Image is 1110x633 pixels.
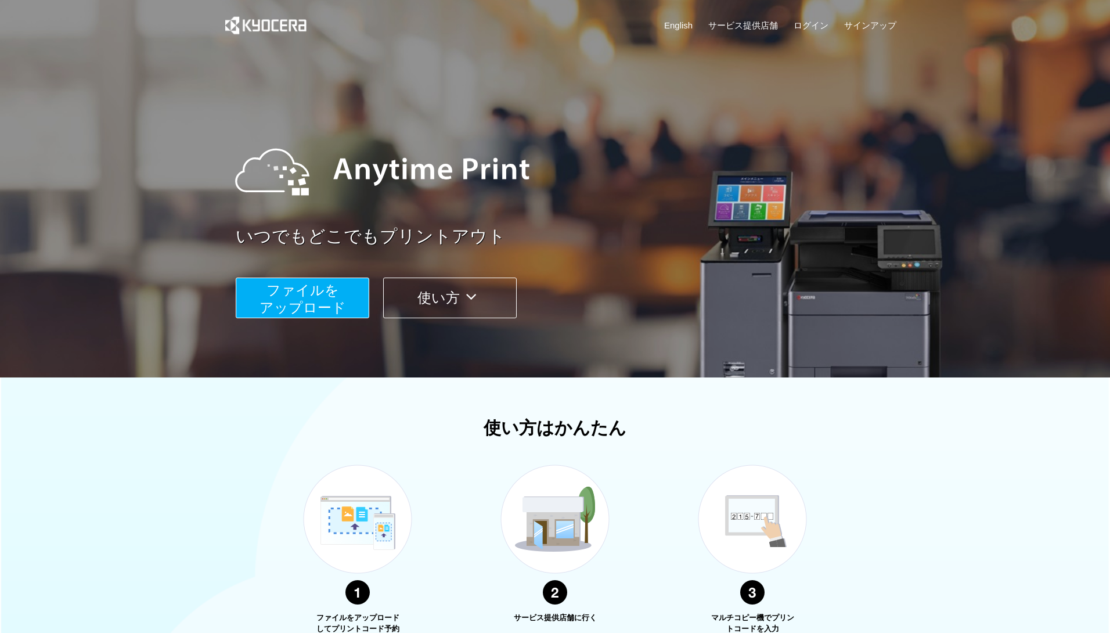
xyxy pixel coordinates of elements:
[236,224,903,249] a: いつでもどこでもプリントアウト
[844,19,896,31] a: サインアップ
[236,278,369,318] button: ファイルを​​アップロード
[708,19,778,31] a: サービス提供店舗
[383,278,517,318] button: 使い方
[511,613,599,624] p: サービス提供店舗に行く
[664,19,693,31] a: English
[794,19,828,31] a: ログイン
[260,282,346,315] span: ファイルを ​​アップロード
